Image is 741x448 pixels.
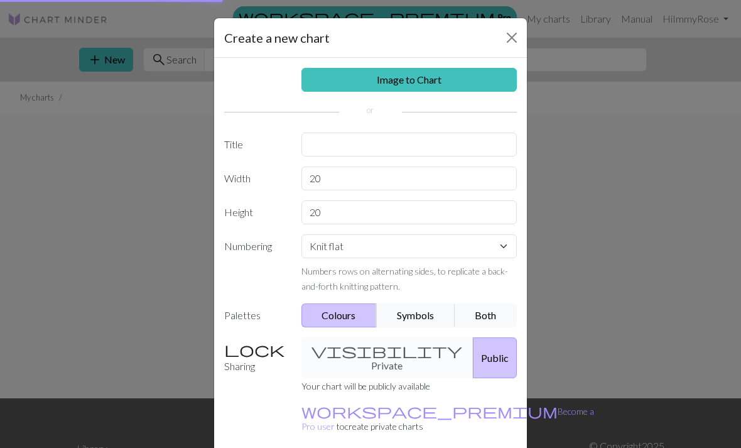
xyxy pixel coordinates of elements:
[217,200,294,224] label: Height
[217,234,294,293] label: Numbering
[301,406,594,432] small: to create private charts
[301,402,558,420] span: workspace_premium
[217,337,294,378] label: Sharing
[301,303,377,327] button: Colours
[473,337,517,378] button: Public
[455,303,517,327] button: Both
[217,303,294,327] label: Palettes
[301,406,594,432] a: Become a Pro user
[217,167,294,190] label: Width
[301,68,517,92] a: Image to Chart
[301,266,508,292] small: Numbers rows on alternating sides, to replicate a back-and-forth knitting pattern.
[217,133,294,156] label: Title
[224,28,330,47] h5: Create a new chart
[376,303,455,327] button: Symbols
[301,381,430,391] small: Your chart will be publicly available
[502,28,522,48] button: Close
